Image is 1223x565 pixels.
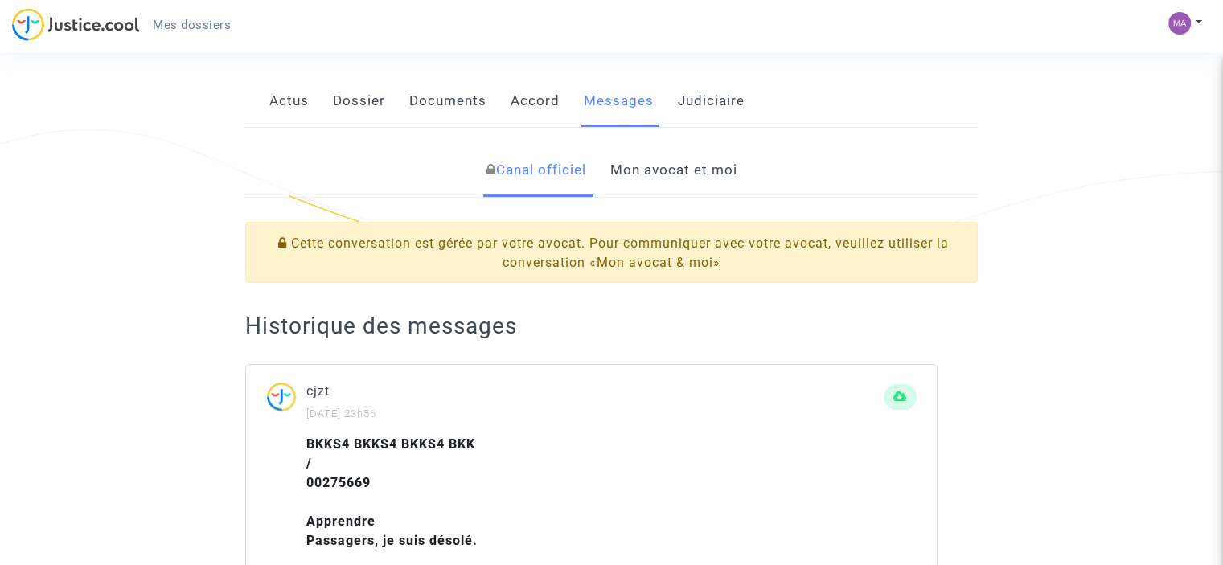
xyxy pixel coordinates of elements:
a: Documents [409,75,486,128]
a: Accord [511,75,560,128]
h2: Historique des messages [245,312,978,340]
a: Judiciaire [678,75,745,128]
span: Mes dossiers [153,18,231,32]
b: Passagers, je suis désolé. [306,533,478,548]
img: tab_domain_overview_orange.svg [65,93,78,106]
b: / [306,456,312,471]
img: jc-logo.svg [12,8,140,41]
p: cjzt [306,381,884,401]
b: BKKS4 BKKS4 BKKS4 BKK [306,436,475,452]
div: Domaine [83,95,124,105]
div: Domaine: [DOMAIN_NAME] [42,42,182,55]
a: Canal officiel [486,144,585,197]
small: [DATE] 23h56 [306,407,376,420]
a: Mon avocat et moi [609,144,737,197]
a: Messages [584,75,654,128]
a: Actus [269,75,309,128]
img: logo_orange.svg [26,26,39,39]
b: 00275669 [306,475,371,490]
img: ... [266,381,306,422]
a: Mes dossiers [140,13,244,37]
div: v 4.0.25 [45,26,79,39]
a: Dossier [333,75,385,128]
img: 886aa2b3417097aaf307857e72b92d9d [1168,12,1191,35]
div: Mots-clés [200,95,246,105]
div: Apprendre [306,512,917,531]
div: Cette conversation est gérée par votre avocat. Pour communiquer avec votre avocat, veuillez utili... [245,222,978,283]
img: website_grey.svg [26,42,39,55]
img: tab_keywords_by_traffic_grey.svg [183,93,195,106]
